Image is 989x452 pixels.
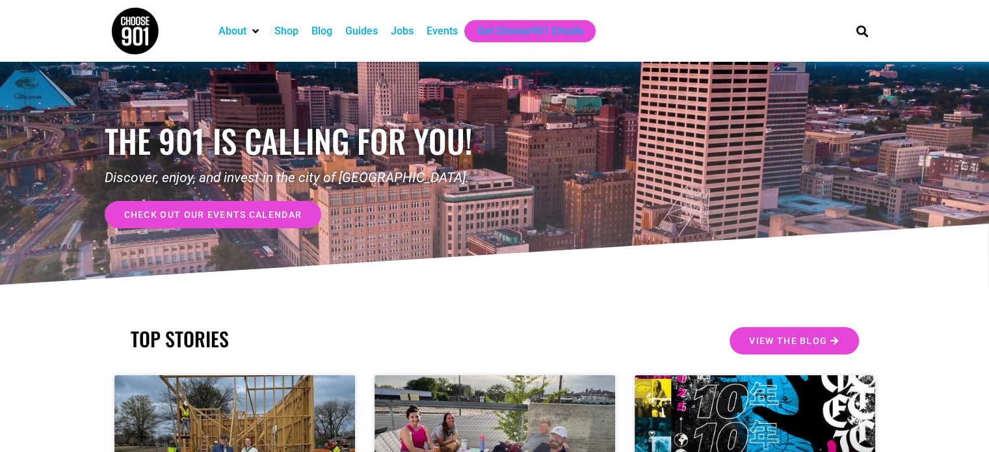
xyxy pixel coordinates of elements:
[274,23,298,39] a: Shop
[218,23,246,39] a: About
[851,20,873,42] div: Search
[131,327,488,351] h2: TOP STORIES
[105,168,495,189] p: Discover, enjoy, and invest in the city of [GEOGRAPHIC_DATA].
[311,23,332,39] a: Blog
[212,20,834,42] nav: Main nav
[105,201,322,228] a: check out our events calendar
[212,20,268,42] div: About
[730,327,858,354] a: View the Blog
[427,23,458,39] a: Events
[105,122,495,160] h1: the 901 is calling for you!
[345,23,378,39] a: Guides
[391,23,414,39] a: Jobs
[477,23,583,39] a: Get Choose901 Emails
[124,210,302,219] span: check out our events calendar
[749,336,827,345] span: View the Blog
